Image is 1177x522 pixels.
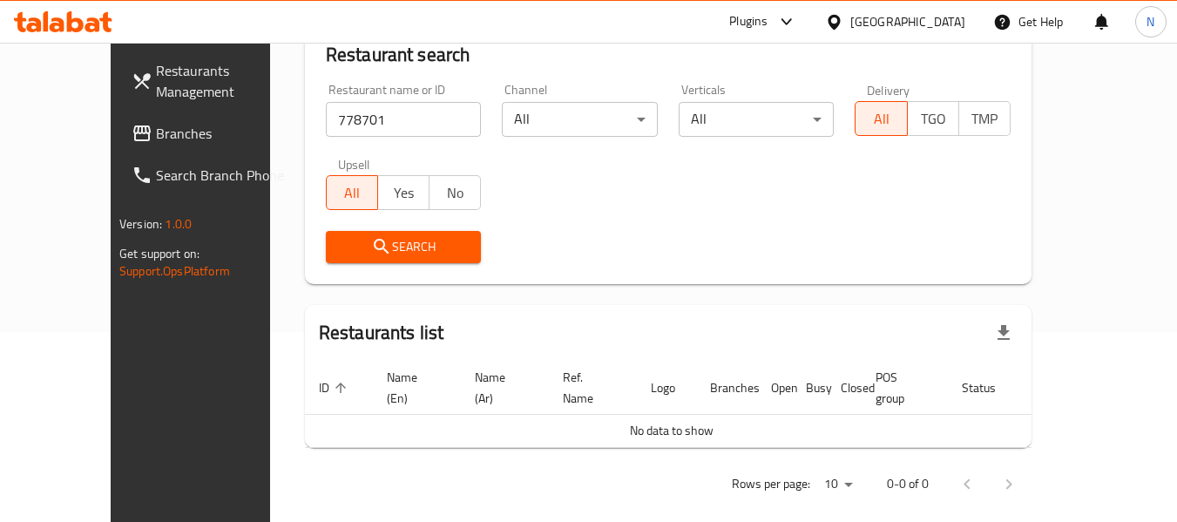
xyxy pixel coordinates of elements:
button: Search [326,231,482,263]
span: All [862,106,900,132]
label: Upsell [338,158,370,170]
span: Status [962,377,1018,398]
span: Version: [119,213,162,235]
h2: Restaurant search [326,42,1011,68]
a: Branches [118,112,308,154]
button: No [429,175,481,210]
span: Name (Ar) [475,367,528,409]
div: Export file [983,312,1025,354]
p: 0-0 of 0 [887,473,929,495]
span: N [1147,12,1154,31]
span: POS group [876,367,927,409]
div: [GEOGRAPHIC_DATA] [850,12,965,31]
th: Busy [792,362,827,415]
th: Open [757,362,792,415]
span: Yes [385,180,423,206]
span: No [436,180,474,206]
span: Name (En) [387,367,440,409]
div: All [502,102,658,137]
span: All [334,180,371,206]
span: Restaurants Management [156,60,294,102]
span: Get support on: [119,242,200,265]
button: Yes [377,175,430,210]
div: Plugins [729,11,768,32]
a: Support.OpsPlatform [119,260,230,282]
p: Rows per page: [732,473,810,495]
input: Search for restaurant name or ID.. [326,102,482,137]
span: Branches [156,123,294,144]
button: All [855,101,907,136]
th: Closed [827,362,862,415]
button: TGO [907,101,959,136]
span: Search [340,236,468,258]
a: Restaurants Management [118,50,308,112]
span: Ref. Name [563,367,616,409]
th: Logo [637,362,696,415]
button: All [326,175,378,210]
span: TGO [915,106,952,132]
label: Delivery [867,84,910,96]
span: ID [319,377,352,398]
table: enhanced table [305,362,1099,448]
h2: Restaurants list [319,320,443,346]
th: Branches [696,362,757,415]
span: TMP [966,106,1004,132]
a: Search Branch Phone [118,154,308,196]
span: 1.0.0 [165,213,192,235]
div: All [679,102,835,137]
button: TMP [958,101,1011,136]
span: Search Branch Phone [156,165,294,186]
div: Rows per page: [817,471,859,498]
span: No data to show [630,419,714,442]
